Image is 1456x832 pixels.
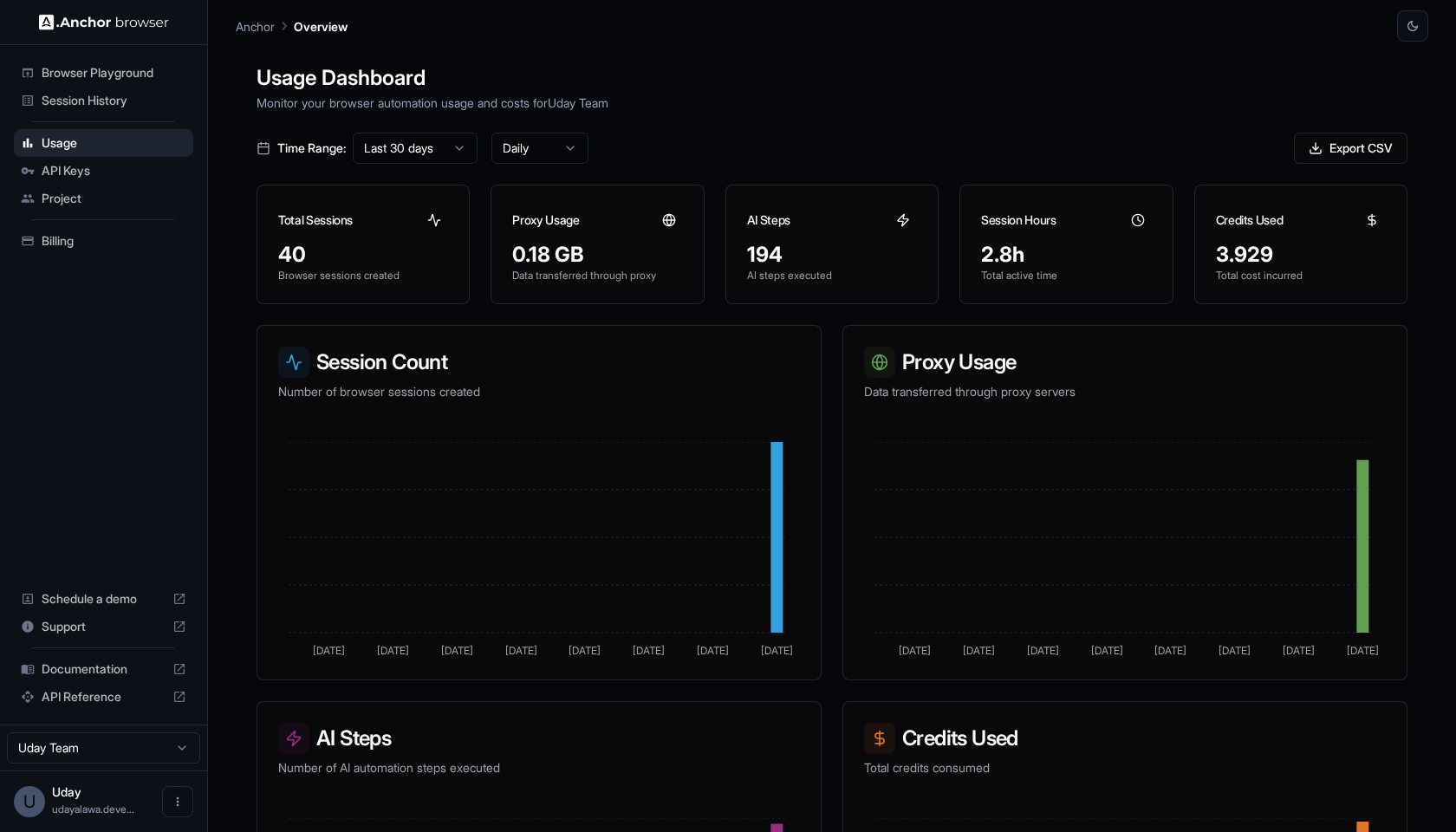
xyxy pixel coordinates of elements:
[257,62,1407,94] h1: Usage Dashboard
[512,269,682,283] p: Data transferred through proxy
[633,644,665,657] tspan: [DATE]
[14,786,45,817] div: U
[162,786,193,817] button: Open menu
[14,87,193,114] div: Session History
[899,644,931,657] tspan: [DATE]
[747,211,790,229] h3: AI Steps
[278,241,448,269] div: 40
[42,190,186,207] span: Project
[42,590,166,608] span: Schedule a demo
[278,723,800,754] h3: AI Steps
[42,64,186,81] span: Browser Playground
[569,644,601,657] tspan: [DATE]
[42,660,166,678] span: Documentation
[278,759,800,777] p: Number of AI automation steps executed
[441,644,473,657] tspan: [DATE]
[1283,644,1315,657] tspan: [DATE]
[963,644,995,657] tspan: [DATE]
[512,211,579,229] h3: Proxy Usage
[1216,241,1386,269] div: 3.929
[14,59,193,87] div: Browser Playground
[1216,211,1284,229] h3: Credits Used
[761,644,793,657] tspan: [DATE]
[981,269,1151,283] p: Total active time
[42,92,186,109] span: Session History
[864,347,1386,378] h3: Proxy Usage
[747,269,917,283] p: AI steps executed
[277,140,346,157] span: Time Range:
[42,618,166,635] span: Support
[42,688,166,705] span: API Reference
[14,585,193,613] div: Schedule a demo
[294,17,348,36] p: Overview
[278,269,448,283] p: Browser sessions created
[313,644,345,657] tspan: [DATE]
[52,803,134,816] span: udayalawa.developer@gmail.com
[1219,644,1251,657] tspan: [DATE]
[14,683,193,711] div: API Reference
[1216,269,1386,283] p: Total cost incurred
[1154,644,1186,657] tspan: [DATE]
[14,613,193,640] div: Support
[14,227,193,255] div: Billing
[236,17,275,36] p: Anchor
[14,655,193,683] div: Documentation
[14,185,193,212] div: Project
[42,232,186,250] span: Billing
[14,129,193,157] div: Usage
[864,723,1386,754] h3: Credits Used
[14,157,193,185] div: API Keys
[1347,644,1379,657] tspan: [DATE]
[52,784,81,799] span: Uday
[864,759,1386,777] p: Total credits consumed
[1091,644,1123,657] tspan: [DATE]
[512,241,682,269] div: 0.18 GB
[505,644,537,657] tspan: [DATE]
[257,94,1407,112] p: Monitor your browser automation usage and costs for Uday Team
[864,383,1386,400] p: Data transferred through proxy servers
[1027,644,1059,657] tspan: [DATE]
[278,383,800,400] p: Number of browser sessions created
[697,644,729,657] tspan: [DATE]
[1294,133,1407,164] button: Export CSV
[42,134,186,152] span: Usage
[377,644,409,657] tspan: [DATE]
[278,347,800,378] h3: Session Count
[747,241,917,269] div: 194
[981,211,1056,229] h3: Session Hours
[42,162,186,179] span: API Keys
[981,241,1151,269] div: 2.8h
[236,16,348,36] nav: breadcrumb
[278,211,353,229] h3: Total Sessions
[39,14,169,30] img: Anchor Logo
